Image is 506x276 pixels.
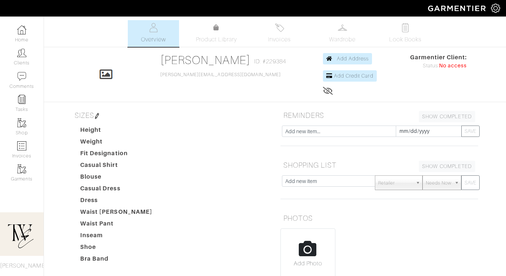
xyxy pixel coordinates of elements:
[461,175,480,190] button: SAVE
[75,149,158,161] dt: Fit Designation
[128,20,179,47] a: Overview
[75,254,158,266] dt: Bra Band
[17,95,26,104] img: reminder-icon-8004d30b9f0a5d33ae49ab947aed9ed385cf756f9e5892f1edd6e32f2345188e.png
[17,118,26,127] img: garments-icon-b7da505a4dc4fd61783c78ac3ca0ef83fa9d6f193b1c9dc38574b1d14d53ca28.png
[323,70,377,82] a: Add Credit Card
[75,243,158,254] dt: Shoe
[196,35,237,44] span: Product Library
[191,23,242,44] a: Product Library
[275,23,284,32] img: orders-27d20c2124de7fd6de4e0e44c1d41de31381a507db9b33961299e4e07d508b8c.svg
[75,219,158,231] dt: Waist Pant
[72,108,269,123] h5: SIZES
[439,62,467,70] span: No access
[280,108,478,123] h5: REMINDERS
[17,164,26,174] img: garments-icon-b7da505a4dc4fd61783c78ac3ca0ef83fa9d6f193b1c9dc38574b1d14d53ca28.png
[282,175,375,187] input: Add new item
[280,158,478,172] h5: SHOPPING LIST
[410,53,467,62] span: Garmentier Client:
[254,20,305,47] a: Invoices
[380,20,431,47] a: Look Books
[17,141,26,150] img: orders-icon-0abe47150d42831381b5fb84f609e132dff9fe21cb692f30cb5eec754e2cba89.png
[17,48,26,57] img: clients-icon-6bae9207a08558b7cb47a8932f037763ab4055f8c8b6bfacd5dc20c3e0201464.png
[17,72,26,81] img: comment-icon-a0a6a9ef722e966f86d9cbdc48e553b5cf19dbc54f86b18d962a5391bc8f6eb6.png
[426,176,451,190] span: Needs Now
[410,62,467,70] div: Status:
[401,23,410,32] img: todo-9ac3debb85659649dc8f770b8b6100bb5dab4b48dedcbae339e5042a72dfd3cc.svg
[75,231,158,243] dt: Inseam
[75,137,158,149] dt: Weight
[75,172,158,184] dt: Blouse
[75,161,158,172] dt: Casual Shirt
[75,196,158,208] dt: Dress
[389,35,422,44] span: Look Books
[338,23,347,32] img: wardrobe-487a4870c1b7c33e795ec22d11cfc2ed9d08956e64fb3008fe2437562e282088.svg
[419,111,475,122] a: SHOW COMPLETED
[280,211,478,225] h5: PHOTOS
[149,23,158,32] img: basicinfo-40fd8af6dae0f16599ec9e87c0ef1c0a1fdea2edbe929e3d69a839185d80c458.svg
[334,73,373,79] span: Add Credit Card
[424,2,491,15] img: garmentier-logo-header-white-b43fb05a5012e4ada735d5af1a66efaba907eab6374d6393d1fbf88cb4ef424d.png
[419,161,475,172] a: SHOW COMPLETED
[337,56,369,61] span: Add Address
[75,208,158,219] dt: Waist [PERSON_NAME]
[75,184,158,196] dt: Casual Dress
[323,53,372,64] a: Add Address
[268,35,290,44] span: Invoices
[17,25,26,34] img: dashboard-icon-dbcd8f5a0b271acd01030246c82b418ddd0df26cd7fceb0bd07c9910d44c42f6.png
[378,176,413,190] span: Retailer
[141,35,165,44] span: Overview
[461,126,480,137] button: SAVE
[160,53,251,67] a: [PERSON_NAME]
[94,113,100,119] img: pen-cf24a1663064a2ec1b9c1bd2387e9de7a2fa800b781884d57f21acf72779bad2.png
[160,72,281,77] a: [PERSON_NAME][EMAIL_ADDRESS][DOMAIN_NAME]
[329,35,356,44] span: Wardrobe
[75,126,158,137] dt: Height
[254,57,286,66] span: ID: #229384
[491,4,500,13] img: gear-icon-white-bd11855cb880d31180b6d7d6211b90ccbf57a29d726f0c71d8c61bd08dd39cc2.png
[282,126,396,137] input: Add new item...
[317,20,368,47] a: Wardrobe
